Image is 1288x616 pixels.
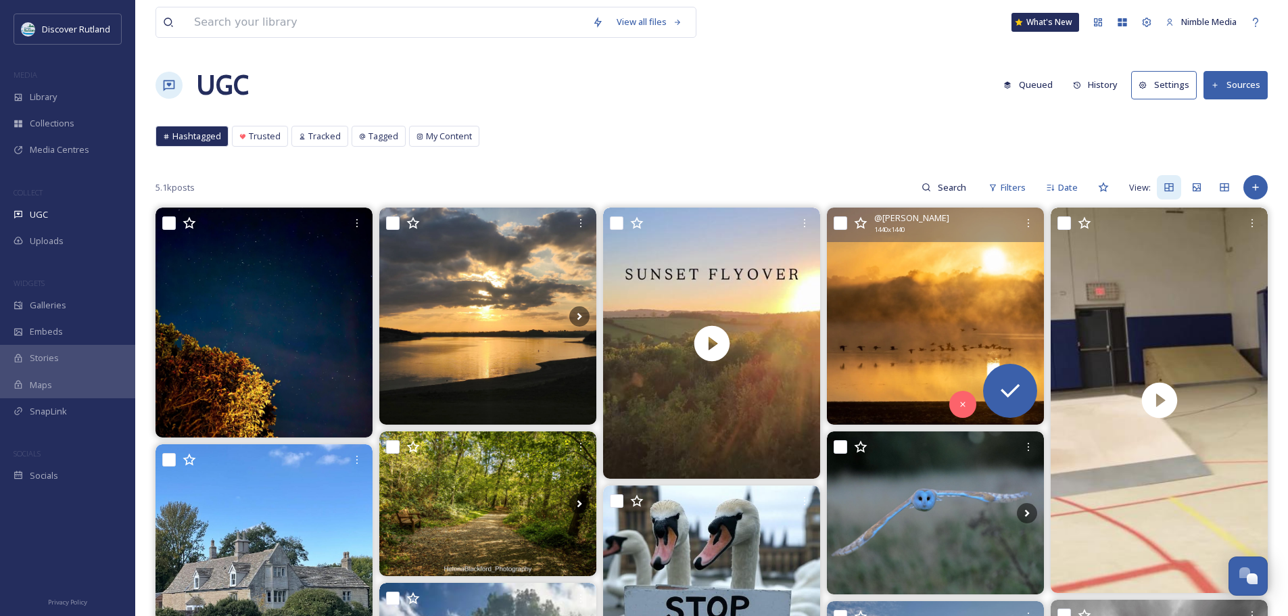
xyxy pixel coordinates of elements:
[1066,72,1125,98] button: History
[1066,72,1132,98] a: History
[196,65,249,105] a: UGC
[1131,71,1197,99] button: Settings
[30,117,74,130] span: Collections
[1051,208,1268,593] img: thumbnail
[827,208,1044,425] img: The rush hour at the Eyebrook reservoir yesterday morning. Somewhat nicer than the real rush hour...
[30,208,48,221] span: UGC
[30,469,58,482] span: Socials
[249,130,281,143] span: Trusted
[1051,208,1268,593] video: Resilience is a core value at ASC. Learned through skateboarding, applied through life.#allenstre...
[30,405,67,418] span: SnapLink
[1058,181,1078,194] span: Date
[48,593,87,609] a: Privacy Policy
[30,325,63,338] span: Embeds
[1181,16,1237,28] span: Nimble Media
[379,208,596,425] img: 🌊✨ В 1970-х было принято трудное решение — затопить две деревни ради создания Рутланд-Уотер, само...
[610,9,689,35] a: View all files
[1011,13,1079,32] a: What's New
[14,70,37,80] span: MEDIA
[156,208,373,437] img: It looks like a faint aurora borealis tonight in Oakham. There was too much light in around but I...
[48,598,87,607] span: Privacy Policy
[14,448,41,458] span: SOCIALS
[1131,71,1203,99] a: Settings
[172,130,221,143] span: Hashtagged
[308,130,341,143] span: Tracked
[14,187,43,197] span: COLLECT
[1129,181,1151,194] span: View:
[1001,181,1026,194] span: Filters
[30,91,57,103] span: Library
[603,208,820,479] video: GOLDEN HOUR Sunset flyover at Rocket Lodge & The Longhouse 🌅 #rutland #septembersunset #goldenhou...
[379,431,596,576] img: A walk at Barnsdale Woods today #barnsdalewoods #rutlandwater #countrywalks
[42,23,110,35] span: Discover Rutland
[603,208,820,479] img: thumbnail
[426,130,472,143] span: My Content
[874,212,949,224] span: @ [PERSON_NAME]
[30,352,59,364] span: Stories
[368,130,398,143] span: Tagged
[827,431,1044,594] img: It’s been a challenging year for the barn owls so nice to catch up with an old friend this mornin...
[1159,9,1243,35] a: Nimble Media
[14,278,45,288] span: WIDGETS
[997,72,1066,98] a: Queued
[931,174,975,201] input: Search
[22,22,35,36] img: DiscoverRutlandlog37F0B7.png
[997,72,1059,98] button: Queued
[874,225,905,235] span: 1440 x 1440
[30,235,64,247] span: Uploads
[30,143,89,156] span: Media Centres
[30,379,52,392] span: Maps
[1203,71,1268,99] button: Sources
[187,7,586,37] input: Search your library
[30,299,66,312] span: Galleries
[156,181,195,194] span: 5.1k posts
[1229,556,1268,596] button: Open Chat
